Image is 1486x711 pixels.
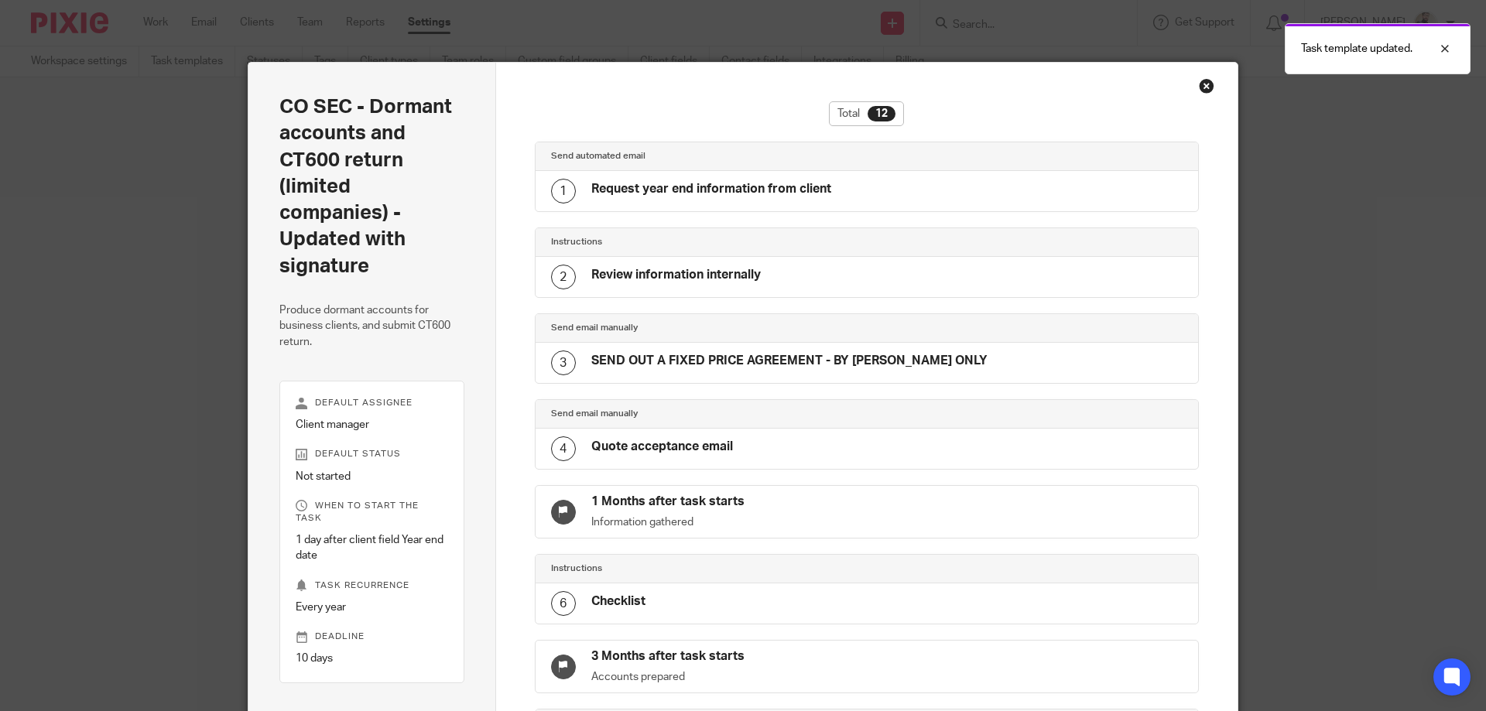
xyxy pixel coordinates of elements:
p: Default status [296,448,448,460]
h4: Send automated email [551,150,867,162]
h4: Send email manually [551,408,867,420]
div: 6 [551,591,576,616]
p: Every year [296,600,448,615]
p: When to start the task [296,500,448,525]
div: Close this dialog window [1199,78,1214,94]
h4: Checklist [591,593,645,610]
div: 4 [551,436,576,461]
p: Deadline [296,631,448,643]
p: Accounts prepared [591,669,867,685]
div: 1 [551,179,576,203]
h2: CO SEC - Dormant accounts and CT600 return (limited companies) - Updated with signature [279,94,464,279]
p: 10 days [296,651,448,666]
h4: 3 Months after task starts [591,648,867,665]
p: Task template updated. [1301,41,1412,56]
p: Not started [296,469,448,484]
p: Task recurrence [296,579,448,592]
div: 12 [868,106,895,121]
h4: Request year end information from client [591,181,831,197]
h4: Instructions [551,562,867,575]
p: Information gathered [591,514,867,530]
p: Client manager [296,417,448,432]
div: 3 [551,350,576,375]
p: Produce dormant accounts for business clients, and submit CT600 return. [279,303,464,350]
h4: Send email manually [551,322,867,334]
div: 2 [551,265,576,289]
p: 1 day after client field Year end date [296,532,448,564]
h4: SEND OUT A FIXED PRICE AGREEMENT - BY [PERSON_NAME] ONLY [591,353,988,369]
h4: 1 Months after task starts [591,494,867,510]
div: Total [829,101,904,126]
h4: Quote acceptance email [591,439,733,455]
h4: Instructions [551,236,867,248]
h4: Review information internally [591,267,761,283]
p: Default assignee [296,397,448,409]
